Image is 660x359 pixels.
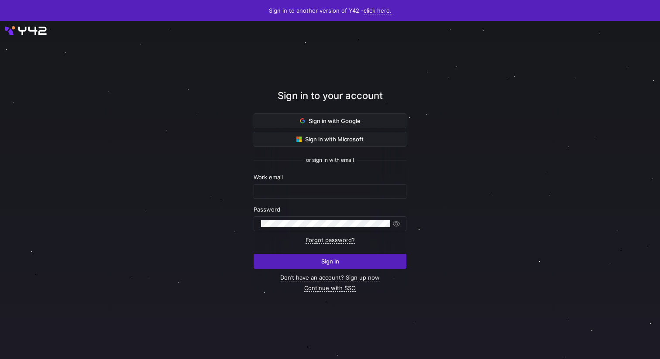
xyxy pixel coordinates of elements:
[280,274,380,281] a: Don’t have an account? Sign up now
[306,157,354,163] span: or sign in with email
[296,136,364,143] span: Sign in with Microsoft
[304,284,356,292] a: Continue with SSO
[254,89,406,113] div: Sign in to your account
[254,174,283,181] span: Work email
[254,254,406,269] button: Sign in
[306,236,355,244] a: Forgot password?
[321,258,339,265] span: Sign in
[254,206,280,213] span: Password
[364,7,392,14] a: click here.
[254,132,406,147] button: Sign in with Microsoft
[300,117,361,124] span: Sign in with Google
[254,113,406,128] button: Sign in with Google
